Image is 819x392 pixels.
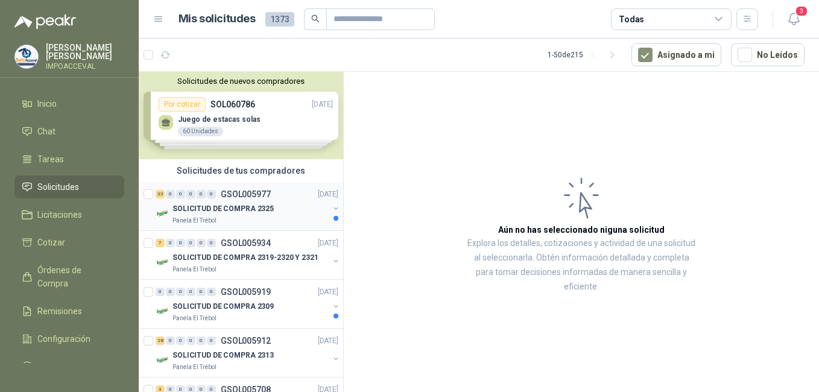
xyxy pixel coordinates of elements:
div: 0 [197,288,206,296]
div: 28 [156,337,165,345]
span: Chat [37,125,55,138]
div: 0 [186,288,195,296]
span: Órdenes de Compra [37,264,113,290]
img: Company Logo [15,45,38,68]
div: Solicitudes de nuevos compradoresPor cotizarSOL060786[DATE] Juego de estacas solas60 UnidadesPor ... [139,72,343,159]
div: 33 [156,190,165,198]
span: Solicitudes [37,180,79,194]
div: 0 [176,288,185,296]
img: Logo peakr [14,14,76,29]
div: 0 [166,337,175,345]
button: No Leídos [731,43,805,66]
p: SOLICITUD DE COMPRA 2325 [172,203,274,215]
span: 3 [795,5,808,17]
div: 0 [186,239,195,247]
p: Panela El Trébol [172,265,217,274]
div: 1 - 50 de 215 [548,45,622,65]
button: Asignado a mi [631,43,721,66]
h1: Mis solicitudes [179,10,256,28]
a: Inicio [14,92,124,115]
span: search [311,14,320,23]
a: 0 0 0 0 0 0 GSOL005919[DATE] Company LogoSOLICITUD DE COMPRA 2309Panela El Trébol [156,285,341,323]
p: IMPOACCEVAL [46,63,124,70]
div: 0 [207,337,216,345]
div: 0 [156,288,165,296]
img: Company Logo [156,353,170,367]
div: 0 [166,190,175,198]
a: Órdenes de Compra [14,259,124,295]
button: 3 [783,8,805,30]
div: 0 [166,239,175,247]
div: 0 [176,239,185,247]
img: Company Logo [156,304,170,318]
p: GSOL005934 [221,239,271,247]
h3: Aún no has seleccionado niguna solicitud [498,223,665,236]
p: Panela El Trébol [172,314,217,323]
p: GSOL005977 [221,190,271,198]
span: Licitaciones [37,208,82,221]
div: 0 [197,239,206,247]
p: [DATE] [318,286,338,298]
span: Manuales y ayuda [37,360,106,373]
p: Explora los detalles, cotizaciones y actividad de una solicitud al seleccionarla. Obtén informaci... [464,236,698,294]
p: SOLICITUD DE COMPRA 2313 [172,350,274,361]
a: Chat [14,120,124,143]
p: Panela El Trébol [172,362,217,372]
a: Configuración [14,327,124,350]
span: Remisiones [37,305,82,318]
span: Configuración [37,332,90,346]
a: Licitaciones [14,203,124,226]
p: [DATE] [318,189,338,200]
div: 0 [207,190,216,198]
div: 0 [186,337,195,345]
span: Inicio [37,97,57,110]
a: Remisiones [14,300,124,323]
a: 7 0 0 0 0 0 GSOL005934[DATE] Company LogoSOLICITUD DE COMPRA 2319-2320 Y 2321Panela El Trébol [156,236,341,274]
img: Company Logo [156,255,170,270]
span: 1373 [265,12,294,27]
img: Company Logo [156,206,170,221]
div: 0 [176,337,185,345]
button: Solicitudes de nuevos compradores [144,77,338,86]
p: SOLICITUD DE COMPRA 2319-2320 Y 2321 [172,252,318,264]
div: 0 [186,190,195,198]
a: Solicitudes [14,175,124,198]
span: Cotizar [37,236,65,249]
p: [PERSON_NAME] [PERSON_NAME] [46,43,124,60]
p: SOLICITUD DE COMPRA 2309 [172,301,274,312]
p: GSOL005919 [221,288,271,296]
div: 0 [207,288,216,296]
div: 0 [207,239,216,247]
a: 33 0 0 0 0 0 GSOL005977[DATE] Company LogoSOLICITUD DE COMPRA 2325Panela El Trébol [156,187,341,226]
a: Cotizar [14,231,124,254]
div: 7 [156,239,165,247]
a: Tareas [14,148,124,171]
p: [DATE] [318,238,338,249]
div: 0 [197,190,206,198]
div: 0 [166,288,175,296]
p: GSOL005912 [221,337,271,345]
p: [DATE] [318,335,338,347]
div: 0 [176,190,185,198]
div: 0 [197,337,206,345]
div: Solicitudes de tus compradores [139,159,343,182]
a: 28 0 0 0 0 0 GSOL005912[DATE] Company LogoSOLICITUD DE COMPRA 2313Panela El Trébol [156,334,341,372]
a: Manuales y ayuda [14,355,124,378]
p: Panela El Trébol [172,216,217,226]
div: Todas [619,13,644,26]
span: Tareas [37,153,64,166]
